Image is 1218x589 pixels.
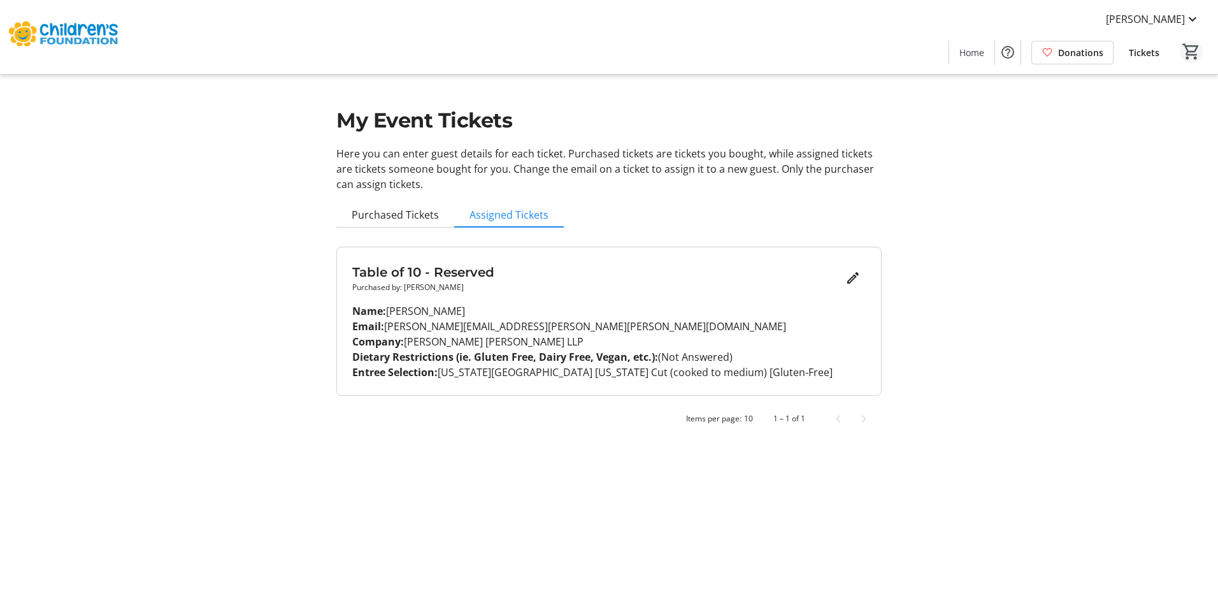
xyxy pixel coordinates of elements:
button: Edit [840,265,866,291]
button: Help [995,40,1021,65]
p: [US_STATE][GEOGRAPHIC_DATA] [US_STATE] Cut (cooked to medium) [Gluten-Free] [352,365,866,380]
span: Tickets [1129,46,1159,59]
span: [PERSON_NAME] [1106,11,1185,27]
span: Purchased Tickets [352,210,439,220]
strong: Dietary Restrictions (ie. Gluten Free, Dairy Free, Vegan, etc.): [352,350,658,364]
mat-paginator: Select page [336,406,882,432]
p: [PERSON_NAME] [352,303,866,319]
span: Assigned Tickets [469,210,548,220]
span: Donations [1058,46,1103,59]
p: Purchased by: [PERSON_NAME] [352,282,840,293]
a: Tickets [1119,41,1170,64]
div: 10 [744,413,753,425]
p: Here you can enter guest details for each ticket. Purchased tickets are tickets you bought, while... [336,146,882,192]
h3: Table of 10 - Reserved [352,263,840,282]
div: 1 – 1 of 1 [773,413,805,425]
strong: Company: [352,335,404,349]
button: Cart [1180,40,1203,63]
p: [PERSON_NAME][EMAIL_ADDRESS][PERSON_NAME][PERSON_NAME][DOMAIN_NAME] [352,319,866,334]
span: (Not Answered) [658,350,733,364]
h1: My Event Tickets [336,105,882,136]
span: Home [959,46,984,59]
strong: Entree Selection: [352,365,438,379]
img: The Children's Foundation of Guelph and Wellington's Logo [8,5,121,69]
strong: Name: [352,304,386,318]
strong: Email: [352,319,384,333]
a: Donations [1031,41,1114,64]
a: Home [949,41,994,64]
div: Items per page: [686,413,742,425]
button: Next page [851,406,877,432]
button: Previous page [826,406,851,432]
p: [PERSON_NAME] [PERSON_NAME] LLP [352,334,866,349]
button: [PERSON_NAME] [1096,9,1210,29]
